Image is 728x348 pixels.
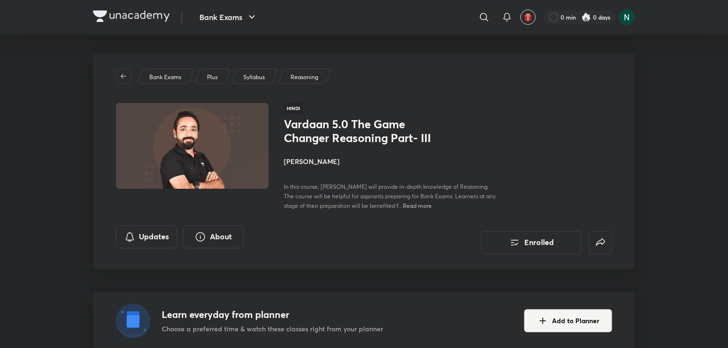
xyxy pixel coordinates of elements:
p: Bank Exams [149,73,181,82]
a: Plus [206,73,219,82]
a: Bank Exams [148,73,183,82]
button: Add to Planner [524,309,612,332]
h4: Learn everyday from planner [162,307,383,322]
p: Reasoning [291,73,318,82]
button: About [183,225,244,248]
span: Read more [403,202,432,209]
button: Updates [116,225,177,248]
span: Hindi [284,103,303,113]
h1: Vardaan 5.0 The Game Changer Reasoning Part- III [284,117,440,145]
button: false [589,231,612,254]
h4: [PERSON_NAME] [284,156,498,166]
a: Reasoning [289,73,320,82]
img: Netra Joshi [619,9,635,25]
a: Syllabus [242,73,267,82]
img: Company Logo [93,10,170,22]
p: Plus [207,73,218,82]
button: Bank Exams [194,8,263,27]
p: Syllabus [243,73,265,82]
img: streak [582,12,591,22]
p: Choose a preferred time & watch these classes right from your planner [162,324,383,334]
button: avatar [520,10,536,25]
img: Thumbnail [114,102,270,190]
span: In this course, [PERSON_NAME] will provide in-depth knowledge of Reasoning. The course will be he... [284,183,496,209]
img: avatar [524,13,532,21]
button: Enrolled [481,231,582,254]
a: Company Logo [93,10,170,24]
